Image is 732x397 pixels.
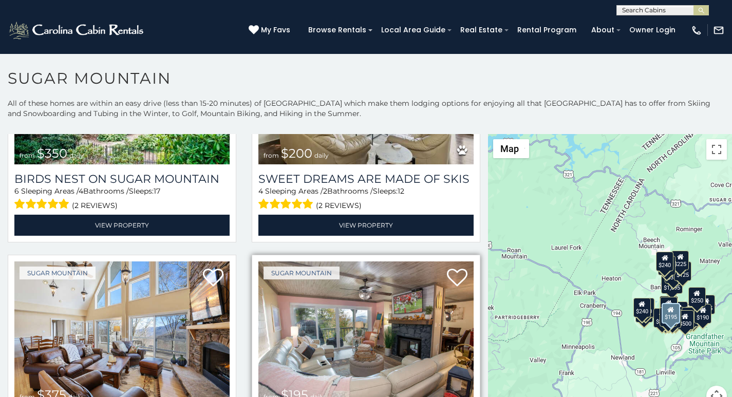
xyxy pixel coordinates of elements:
[659,296,677,315] div: $190
[72,199,118,212] span: (2 reviews)
[398,186,404,196] span: 12
[258,172,474,186] a: Sweet Dreams Are Made Of Skis
[264,267,340,279] a: Sugar Mountain
[661,274,682,294] div: $1,095
[261,25,290,35] span: My Favs
[316,199,362,212] span: (2 reviews)
[670,301,687,321] div: $200
[376,22,451,38] a: Local Area Guide
[706,139,727,160] button: Toggle fullscreen view
[14,215,230,236] a: View Property
[323,186,327,196] span: 2
[79,186,83,196] span: 4
[653,308,671,328] div: $375
[694,304,711,324] div: $190
[658,256,675,275] div: $170
[633,298,650,317] div: $240
[447,268,467,289] a: Add to favorites
[681,307,699,327] div: $195
[660,297,677,316] div: $300
[14,186,230,212] div: Sleeping Areas / Bathrooms / Sleeps:
[697,295,715,314] div: $155
[37,146,67,161] span: $350
[713,25,724,36] img: mail-regular-white.png
[314,152,329,159] span: daily
[512,22,581,38] a: Rental Program
[624,22,681,38] a: Owner Login
[671,251,689,270] div: $225
[688,287,705,307] div: $250
[661,303,680,324] div: $195
[264,152,279,159] span: from
[249,25,293,36] a: My Favs
[8,20,146,41] img: White-1-2.png
[586,22,620,38] a: About
[14,172,230,186] a: Birds Nest On Sugar Mountain
[691,25,702,36] img: phone-regular-white.png
[258,215,474,236] a: View Property
[258,186,474,212] div: Sleeping Areas / Bathrooms / Sleeps:
[500,143,519,154] span: Map
[303,22,371,38] a: Browse Rentals
[20,267,96,279] a: Sugar Mountain
[258,186,263,196] span: 4
[493,139,529,158] button: Change map style
[203,268,223,289] a: Add to favorites
[14,186,19,196] span: 6
[20,152,35,159] span: from
[663,309,681,328] div: $350
[656,252,673,271] div: $240
[69,152,84,159] span: daily
[673,261,691,281] div: $125
[676,310,693,330] div: $500
[659,307,677,327] div: $375
[154,186,160,196] span: 17
[455,22,508,38] a: Real Estate
[281,146,312,161] span: $200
